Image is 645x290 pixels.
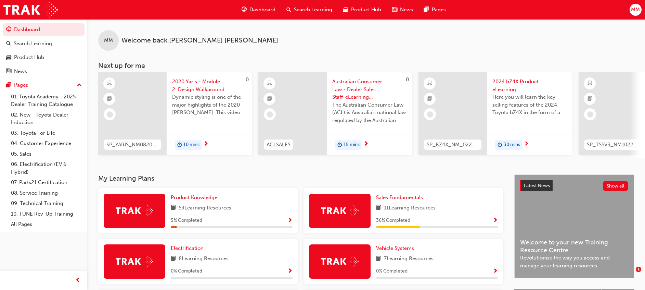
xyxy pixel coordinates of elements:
[171,255,176,263] span: book-icon
[14,68,27,75] div: News
[587,111,593,118] span: learningRecordVerb_NONE-icon
[338,3,387,17] a: car-iconProduct Hub
[294,6,332,14] span: Search Learning
[267,141,291,149] span: ACLSALES
[520,254,628,269] span: Revolutionise the way you access and manage your learning resources.
[116,256,153,267] img: Trak
[406,76,409,83] span: 0
[3,22,85,79] button: DashboardSearch LearningProduct HubNews
[3,23,85,36] a: Dashboard
[321,256,359,267] img: Trak
[281,3,338,17] a: search-iconSearch Learning
[3,65,85,78] a: News
[14,53,44,61] div: Product Hub
[267,79,272,88] span: learningResourceType_ELEARNING-icon
[343,5,348,14] span: car-icon
[104,37,113,45] span: MM
[493,216,498,225] button: Show Progress
[121,37,278,45] span: Welcome back , [PERSON_NAME] [PERSON_NAME]
[376,245,414,251] span: Vehicle Systems
[177,141,182,149] span: duration-icon
[622,267,638,283] iframe: Intercom live chat
[321,205,359,216] img: Trak
[287,268,293,275] span: Show Progress
[171,244,206,252] a: Electrification
[8,92,85,110] a: 01. Toyota Academy - 2025 Dealer Training Catalogue
[3,79,85,92] button: Pages
[171,267,202,275] span: 0 % Completed
[107,79,112,88] span: learningResourceType_ELEARNING-icon
[14,81,28,89] div: Pages
[236,3,281,17] a: guage-iconDashboard
[376,217,410,225] span: 36 % Completed
[384,255,434,263] span: 7 Learning Resources
[424,5,429,14] span: pages-icon
[8,188,85,198] a: 08. Service Training
[427,141,479,149] span: SP_BZ4X_NM_0224_EL01
[504,141,520,149] span: 30 mins
[8,219,85,230] a: All Pages
[179,255,229,263] span: 8 Learning Resources
[6,82,11,88] span: pages-icon
[242,5,247,14] span: guage-icon
[524,141,529,147] span: next-icon
[8,128,85,138] a: 03. Toyota For Life
[514,174,634,278] a: Latest NewsShow allWelcome to your new Training Resource CentreRevolutionise the way you access a...
[172,93,247,117] span: Dynamic styling is one of the major highlights of the 2020 [PERSON_NAME]. This video gives an in-...
[8,149,85,159] a: 05. Sales
[384,204,436,213] span: 11 Learning Resources
[332,78,407,101] span: Australian Consumer Law - Dealer Sales Staff-eLearning module
[6,69,11,75] span: news-icon
[77,81,82,90] span: up-icon
[287,216,293,225] button: Show Progress
[492,93,567,117] span: Here you will learn the key selling features of the 2024 Toyota bZ4X in the form of a virtual 6-p...
[520,180,628,191] a: Latest NewsShow all
[171,194,220,202] a: Product Knowledge
[183,141,199,149] span: 10 mins
[427,111,433,118] span: learningRecordVerb_NONE-icon
[8,177,85,188] a: 07. Parts21 Certification
[630,4,642,16] button: MM
[75,276,80,285] span: prev-icon
[524,183,550,189] span: Latest News
[400,6,413,14] span: News
[376,244,417,252] a: Vehicle Systems
[587,141,639,149] span: SP_TSSV3_NM1022_EL
[8,110,85,128] a: 02. New - Toyota Dealer Induction
[432,6,446,14] span: Pages
[588,95,592,104] span: booktick-icon
[6,55,11,61] span: car-icon
[87,62,645,70] h3: Next up for me
[8,138,85,149] a: 04. Customer Experience
[344,141,360,149] span: 15 mins
[493,267,498,276] button: Show Progress
[603,181,629,191] button: Show all
[98,174,503,182] h3: My Learning Plans
[363,141,369,147] span: next-icon
[6,41,11,47] span: search-icon
[3,2,58,17] img: Trak
[337,141,342,149] span: duration-icon
[249,6,275,14] span: Dashboard
[520,239,628,254] span: Welcome to your new Training Resource Centre
[392,5,397,14] span: news-icon
[6,27,11,33] span: guage-icon
[588,79,592,88] span: learningResourceType_ELEARNING-icon
[376,194,423,201] span: Sales Fundamentals
[498,141,502,149] span: duration-icon
[387,3,418,17] a: news-iconNews
[171,194,217,201] span: Product Knowledge
[267,95,272,104] span: booktick-icon
[287,267,293,276] button: Show Progress
[3,37,85,50] a: Search Learning
[203,141,208,147] span: next-icon
[8,159,85,177] a: 06. Electrification (EV & Hybrid)
[98,72,252,155] a: 0SP_YARIS_NM0820_EL_022020 Yaris - Module 2: Design WalkaroundDynamic styling is one of the major...
[492,78,567,93] span: 2024 bZ4X Product eLearning
[418,72,572,155] a: SP_BZ4X_NM_0224_EL012024 bZ4X Product eLearningHere you will learn the key selling features of th...
[493,268,498,275] span: Show Progress
[107,111,113,118] span: learningRecordVerb_NONE-icon
[172,78,247,93] span: 2020 Yaris - Module 2: Design Walkaround
[636,267,641,272] span: 1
